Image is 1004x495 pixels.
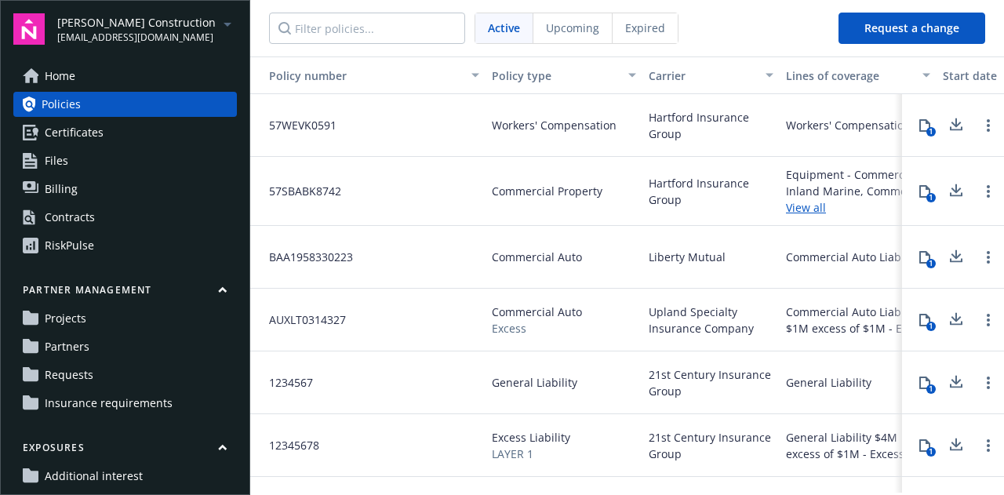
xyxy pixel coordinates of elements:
span: Commercial Auto [492,304,582,320]
span: 21st Century Insurance Group [649,366,773,399]
span: [EMAIL_ADDRESS][DOMAIN_NAME] [57,31,216,45]
a: Open options [979,311,998,329]
a: Certificates [13,120,237,145]
span: Workers' Compensation [492,117,617,133]
a: Projects [13,306,237,331]
button: 1 [909,110,940,141]
button: Exposures [13,441,237,460]
a: Open options [979,436,998,455]
div: General Liability [786,374,871,391]
a: Partners [13,334,237,359]
a: Open options [979,182,998,201]
div: RiskPulse [45,233,94,258]
div: 1 [926,127,936,136]
span: 1234567 [256,374,313,391]
div: Toggle SortBy [256,67,462,84]
span: Active [488,20,520,36]
span: 12345678 [256,437,319,453]
a: RiskPulse [13,233,237,258]
span: 57SBABK8742 [256,183,341,199]
div: 1 [926,259,936,268]
a: arrowDropDown [218,14,237,33]
span: Policies [42,92,81,117]
span: Projects [45,306,86,331]
span: General Liability [492,374,577,391]
span: Commercial Auto [492,249,582,265]
span: Home [45,64,75,89]
button: 1 [909,242,940,273]
button: 1 [909,367,940,399]
button: 1 [909,430,940,461]
span: Upcoming [546,20,599,36]
a: Open options [979,373,998,392]
span: Billing [45,177,78,202]
span: Insurance requirements [45,391,173,416]
button: Request a change [838,13,985,44]
a: Open options [979,248,998,267]
a: View all [786,199,930,216]
span: Excess Liability [492,429,570,446]
div: Policy type [492,67,619,84]
span: Additional interest [45,464,143,489]
img: navigator-logo.svg [13,13,45,45]
span: Excess [492,320,582,337]
a: Files [13,148,237,173]
button: Policy type [486,56,642,94]
span: 57WEVK0591 [256,117,336,133]
span: Requests [45,362,93,388]
div: 1 [926,447,936,457]
a: Open options [979,116,998,135]
a: Additional interest [13,464,237,489]
div: 1 [926,384,936,394]
span: [PERSON_NAME] Construction [57,14,216,31]
a: Billing [13,177,237,202]
span: Upland Specialty Insurance Company [649,304,773,337]
input: Filter policies... [269,13,465,44]
button: [PERSON_NAME] Construction[EMAIL_ADDRESS][DOMAIN_NAME]arrowDropDown [57,13,237,45]
span: Files [45,148,68,173]
div: Commercial Auto Liability [786,249,920,265]
span: Partners [45,334,89,359]
div: Contracts [45,205,95,230]
button: 1 [909,304,940,336]
div: Policy number [256,67,462,84]
button: Carrier [642,56,780,94]
div: Commercial Auto Liability $1M excess of $1M - Excess [786,304,930,337]
button: 1 [909,176,940,207]
div: 1 [926,322,936,331]
a: Requests [13,362,237,388]
span: Commercial Property [492,183,602,199]
a: Policies [13,92,237,117]
div: Lines of coverage [786,67,913,84]
span: Hartford Insurance Group [649,175,773,208]
span: Hartford Insurance Group [649,109,773,142]
span: Expired [625,20,665,36]
a: Insurance requirements [13,391,237,416]
button: Partner management [13,283,237,303]
div: 1 [926,193,936,202]
div: Equipment - Commercial Inland Marine, Commercial Property [786,166,930,199]
div: Carrier [649,67,756,84]
span: LAYER 1 [492,446,570,462]
span: Certificates [45,120,104,145]
a: Contracts [13,205,237,230]
span: BAA1958330223 [256,249,353,265]
a: Home [13,64,237,89]
span: Liberty Mutual [649,249,726,265]
button: Lines of coverage [780,56,937,94]
span: 21st Century Insurance Group [649,429,773,462]
div: Workers' Compensation [786,117,911,133]
span: AUXLT0314327 [256,311,346,328]
div: General Liability $4M excess of $1M - Excess [786,429,930,462]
